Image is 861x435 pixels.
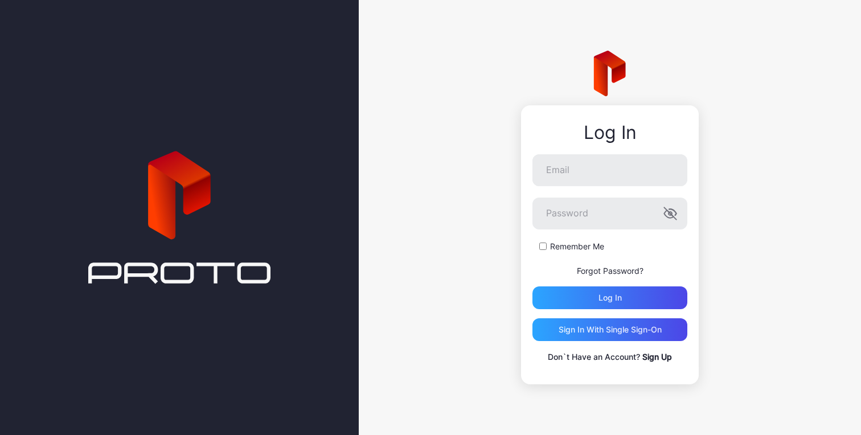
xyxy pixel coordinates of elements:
[559,325,662,334] div: Sign in With Single Sign-On
[577,266,643,276] a: Forgot Password?
[532,350,687,364] p: Don`t Have an Account?
[532,286,687,309] button: Log in
[598,293,622,302] div: Log in
[532,154,687,186] input: Email
[532,122,687,143] div: Log In
[532,198,687,229] input: Password
[550,241,604,252] label: Remember Me
[532,318,687,341] button: Sign in With Single Sign-On
[642,352,672,362] a: Sign Up
[663,207,677,220] button: Password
